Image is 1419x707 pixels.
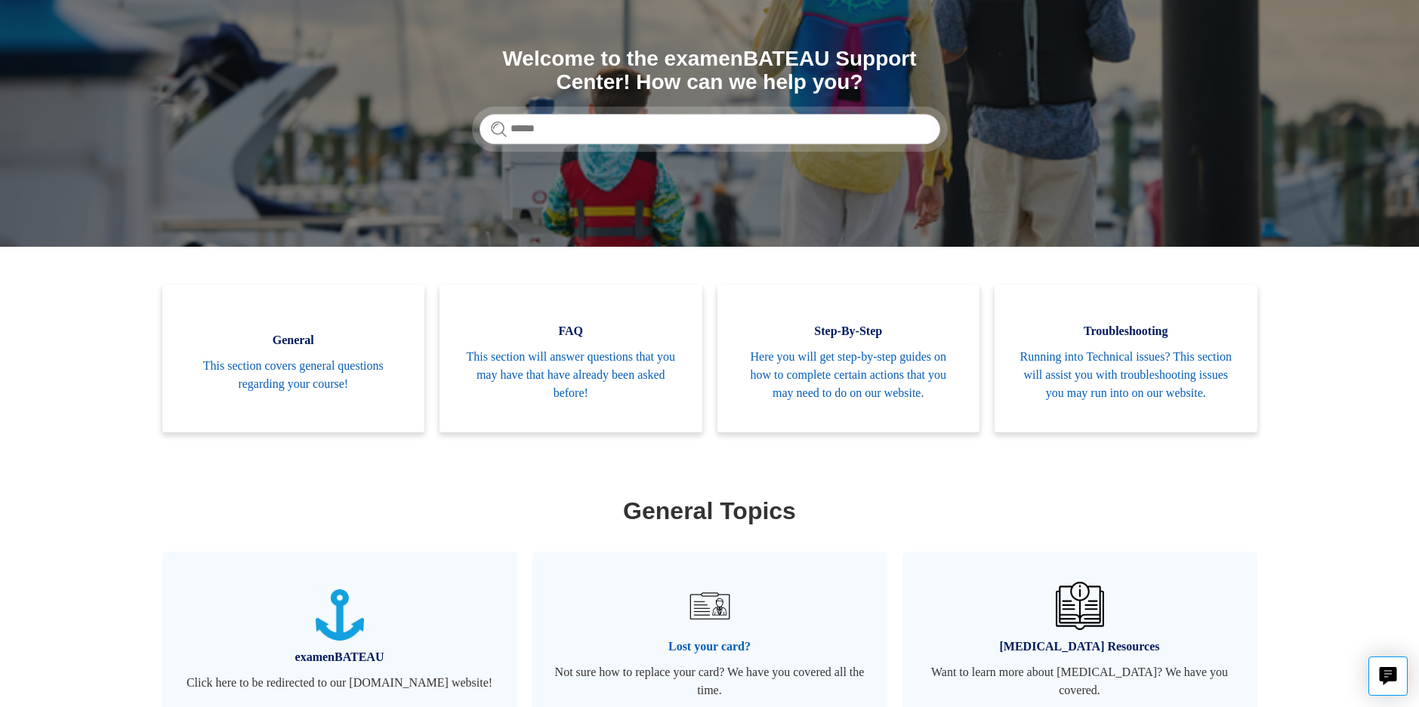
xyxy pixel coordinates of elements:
a: FAQ This section will answer questions that you may have that have already been asked before! [440,284,702,432]
span: Not sure how to replace your card? We have you covered all the time. [555,663,865,699]
a: Troubleshooting Running into Technical issues? This section will assist you with troubleshooting ... [995,284,1257,432]
span: [MEDICAL_DATA] Resources [925,638,1235,656]
span: FAQ [462,322,680,340]
span: examenBATEAU [185,648,495,666]
img: 01JHREV2E6NG3DHE8VTG8QH796 [1056,582,1104,630]
img: 01JRG6G4NA4NJ1BVG8MJM761YH [683,579,736,632]
a: Step-By-Step Here you will get step-by-step guides on how to complete certain actions that you ma... [717,284,980,432]
span: General [185,331,403,349]
a: General This section covers general questions regarding your course! [162,284,425,432]
span: Running into Technical issues? This section will assist you with troubleshooting issues you may r... [1017,348,1235,402]
button: Live chat [1368,656,1408,696]
span: Click here to be redirected to our [DOMAIN_NAME] website! [185,674,495,692]
h1: General Topics [166,493,1254,529]
span: Here you will get step-by-step guides on how to complete certain actions that you may need to do ... [740,348,958,402]
span: Lost your card? [555,638,865,656]
h1: Welcome to the examenBATEAU Support Center! How can we help you? [480,48,940,94]
span: Want to learn more about [MEDICAL_DATA]? We have you covered. [925,663,1235,699]
span: This section covers general questions regarding your course! [185,357,403,393]
img: 01JTNN85WSQ5FQ6HNXPDSZ7SRA [316,589,364,641]
span: Troubleshooting [1017,322,1235,340]
span: This section will answer questions that you may have that have already been asked before! [462,348,680,402]
span: Step-By-Step [740,322,958,340]
input: Search [480,114,940,144]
